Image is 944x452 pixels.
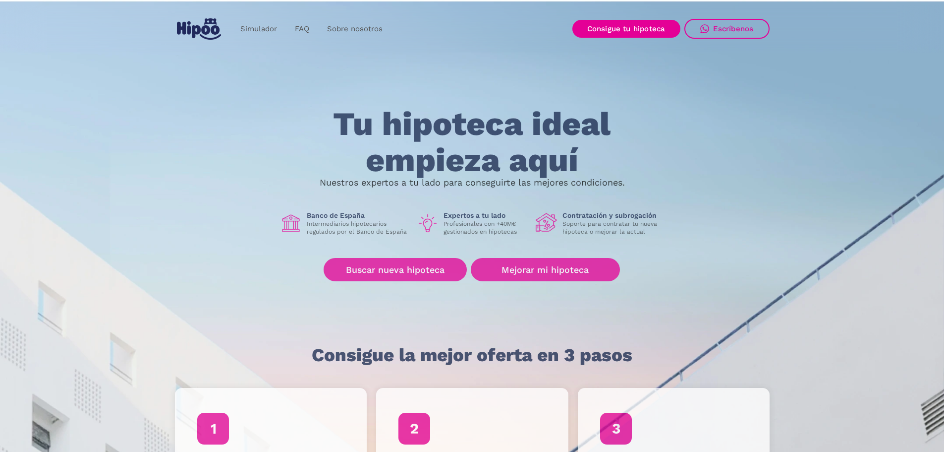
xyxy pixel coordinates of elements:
a: Buscar nueva hipoteca [324,258,467,281]
a: home [175,14,223,44]
a: FAQ [286,19,318,39]
a: Escríbenos [684,19,770,39]
a: Sobre nosotros [318,19,391,39]
h1: Banco de España [307,211,409,220]
p: Nuestros expertos a tu lado para conseguirte las mejores condiciones. [320,179,625,187]
div: Escríbenos [713,24,754,33]
h1: Tu hipoteca ideal empieza aquí [284,106,660,178]
h1: Expertos a tu lado [444,211,528,220]
p: Intermediarios hipotecarios regulados por el Banco de España [307,220,409,236]
a: Mejorar mi hipoteca [471,258,620,281]
h1: Consigue la mejor oferta en 3 pasos [312,345,632,365]
h1: Contratación y subrogación [562,211,665,220]
p: Soporte para contratar tu nueva hipoteca o mejorar la actual [562,220,665,236]
a: Simulador [231,19,286,39]
p: Profesionales con +40M€ gestionados en hipotecas [444,220,528,236]
a: Consigue tu hipoteca [572,20,680,38]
